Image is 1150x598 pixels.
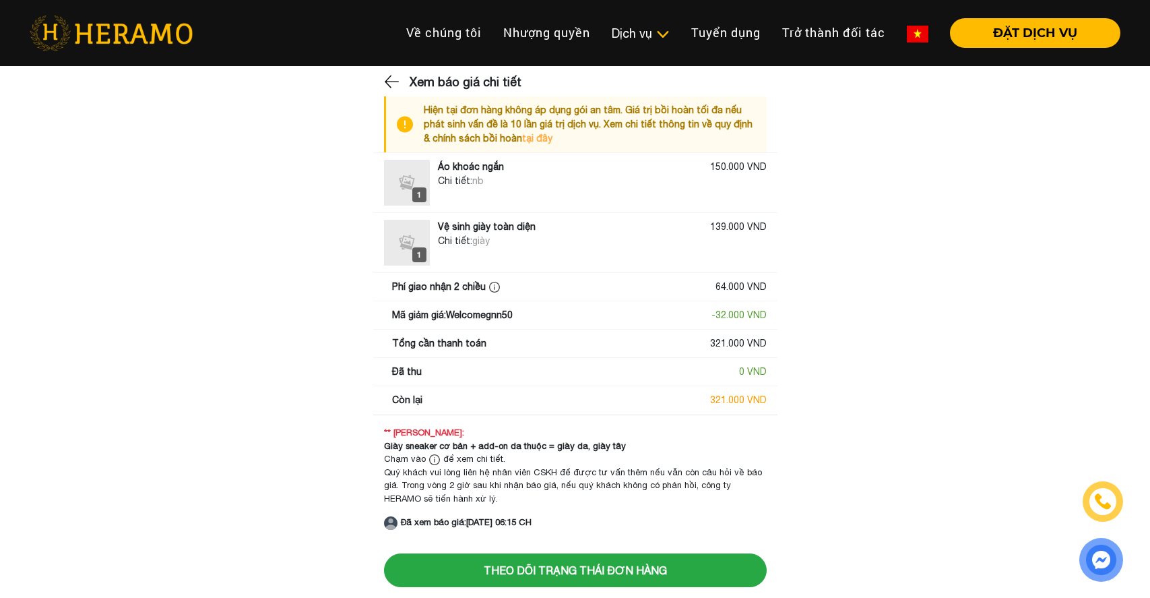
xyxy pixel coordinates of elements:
[680,18,771,47] a: Tuyển dụng
[412,247,426,262] div: 1
[710,160,767,174] div: 150.000 VND
[384,554,767,587] button: Theo dõi trạng thái đơn hàng
[711,308,767,322] div: - 32.000 VND
[950,18,1120,48] button: ĐẶT DỊCH VỤ
[715,280,767,294] div: 64.000 VND
[522,133,552,144] a: tại đây
[907,26,928,42] img: vn-flag.png
[401,517,532,527] strong: Đã xem báo giá: [DATE] 06:15 CH
[710,336,767,351] div: 321.000 VND
[492,18,601,47] a: Nhượng quyền
[656,28,670,41] img: subToggleIcon
[392,308,513,322] div: Mã giảm giá: Welcomegnn50
[438,235,472,246] span: Chi tiết:
[392,365,422,379] div: Đã thu
[384,516,397,530] img: account
[710,220,767,234] div: 139.000 VND
[392,280,503,294] div: Phí giao nhận 2 chiều
[939,27,1120,39] a: ĐẶT DỊCH VỤ
[472,175,484,186] span: nb
[1085,483,1121,520] a: phone-icon
[612,24,670,42] div: Dịch vụ
[397,103,424,146] img: info
[739,365,767,379] div: 0 VND
[424,104,753,144] span: Hiện tại đơn hàng không áp dụng gói an tâm. Giá trị bồi hoàn tối đa nếu phát sinh vấn đề là 10 lầ...
[392,336,486,351] div: Tổng cần thanh toán
[438,220,536,234] div: Vệ sinh giày toàn diện
[489,282,500,293] img: info
[438,160,504,174] div: Áo khoác ngắn
[429,454,440,465] img: info
[384,427,464,438] strong: ** [PERSON_NAME]:
[384,452,767,466] div: Chạm vào để xem chi tiết.
[30,16,193,51] img: heramo-logo.png
[438,175,472,186] span: Chi tiết:
[384,466,767,506] div: Quý khách vui lòng liên hệ nhân viên CSKH để được tư vấn thêm nếu vẫn còn câu hỏi về báo giá. Tro...
[392,393,422,407] div: Còn lại
[395,18,492,47] a: Về chúng tôi
[1095,494,1110,509] img: phone-icon
[410,65,521,99] h3: Xem báo giá chi tiết
[384,71,402,92] img: back
[384,441,626,451] strong: Giày sneaker cơ bản + add-on da thuộc = giày da, giày tây
[412,187,426,202] div: 1
[771,18,896,47] a: Trở thành đối tác
[710,393,767,407] div: 321.000 VND
[472,235,490,246] span: giày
